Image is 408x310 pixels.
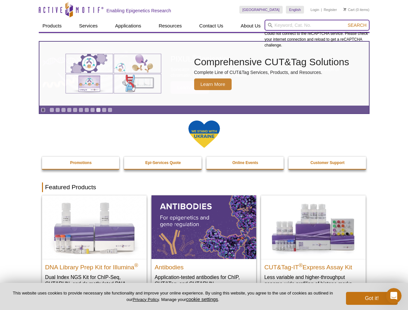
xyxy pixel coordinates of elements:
a: Products [39,20,66,32]
input: Keyword, Cat. No. [265,20,370,31]
h2: DNA Library Prep Kit for Illumina [45,261,143,271]
iframe: Intercom live chat [386,288,402,304]
h2: Enabling Epigenetics Research [107,8,171,14]
a: Go to slide 11 [108,108,112,112]
sup: ® [134,262,138,268]
a: Register [324,7,337,12]
a: Applications [111,20,145,32]
a: [GEOGRAPHIC_DATA] [239,6,283,14]
a: Go to slide 5 [73,108,78,112]
p: Less variable and higher-throughput genome-wide profiling of histone marks​. [264,274,362,287]
span: Learn More [194,78,232,90]
a: CUT&Tag-IT® Express Assay Kit CUT&Tag-IT®Express Assay Kit Less variable and higher-throughput ge... [261,195,366,293]
a: Go to slide 9 [96,108,101,112]
a: DNA Library Prep Kit for Illumina DNA Library Prep Kit for Illumina® Dual Index NGS Kit for ChIP-... [42,195,147,300]
button: Got it! [346,292,398,305]
h2: Featured Products [42,182,366,192]
li: (0 items) [343,6,370,14]
a: Epi-Services Quote [124,157,202,169]
a: Cart [343,7,355,12]
img: CUT&Tag-IT® Express Assay Kit [261,195,366,259]
a: Go to slide 1 [49,108,54,112]
button: Search [346,22,368,28]
a: Login [310,7,319,12]
span: Search [348,23,366,28]
a: Go to slide 2 [55,108,60,112]
a: Go to slide 3 [61,108,66,112]
a: About Us [237,20,265,32]
strong: Customer Support [310,160,344,165]
a: Contact Us [195,20,227,32]
h2: Antibodies [155,261,253,271]
a: Go to slide 7 [84,108,89,112]
h2: CUT&Tag-IT Express Assay Kit [264,261,362,271]
sup: ® [299,262,303,268]
img: All Antibodies [152,195,256,259]
button: cookie settings [186,296,218,302]
a: Go to slide 8 [90,108,95,112]
a: Various genetic charts and diagrams. Comprehensive CUT&Tag Solutions Complete Line of CUT&Tag Ser... [39,42,369,106]
p: Dual Index NGS Kit for ChIP-Seq, CUT&RUN, and ds methylated DNA assays. [45,274,143,294]
article: Comprehensive CUT&Tag Solutions [39,42,369,106]
img: DNA Library Prep Kit for Illumina [42,195,147,259]
p: Application-tested antibodies for ChIP, CUT&Tag, and CUT&RUN. [155,274,253,287]
strong: Promotions [70,160,92,165]
img: Various genetic charts and diagrams. [65,53,162,94]
img: We Stand With Ukraine [188,120,220,149]
h2: Comprehensive CUT&Tag Solutions [194,57,349,67]
a: Services [75,20,102,32]
a: Customer Support [288,157,367,169]
div: Could not connect to the reCAPTCHA service. Please check your internet connection and reload to g... [265,20,370,48]
a: Go to slide 6 [78,108,83,112]
p: This website uses cookies to provide necessary site functionality and improve your online experie... [10,290,335,303]
a: Go to slide 4 [67,108,72,112]
strong: Epi-Services Quote [145,160,181,165]
a: All Antibodies Antibodies Application-tested antibodies for ChIP, CUT&Tag, and CUT&RUN. [152,195,256,293]
li: | [321,6,322,14]
p: Complete Line of CUT&Tag Services, Products, and Resources. [194,69,349,75]
a: Privacy Policy [132,297,159,302]
a: Go to slide 10 [102,108,107,112]
a: Promotions [42,157,120,169]
a: English [286,6,304,14]
strong: Online Events [232,160,258,165]
a: Toggle autoplay [41,108,46,112]
a: Online Events [206,157,285,169]
img: Your Cart [343,8,346,11]
a: Resources [155,20,186,32]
